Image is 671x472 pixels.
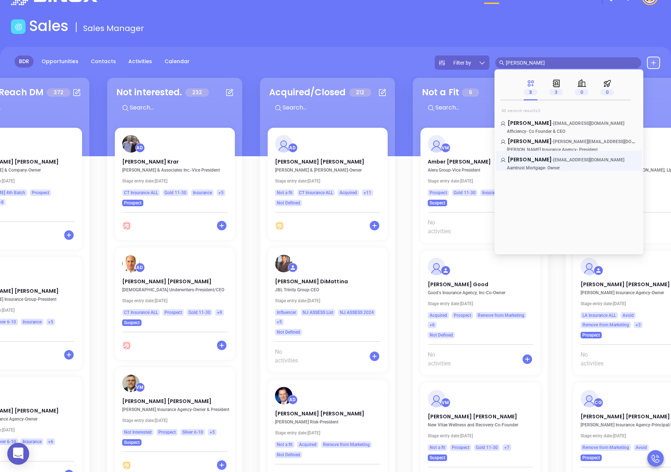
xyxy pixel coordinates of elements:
span: +5 [210,428,215,436]
span: Prospect [164,308,182,316]
p: Thu 10/26/2023 [122,298,232,303]
span: Sales Manager [83,23,144,34]
span: +3 [636,321,641,329]
span: Not a fit [277,189,292,197]
a: Contacts [86,55,120,68]
span: Insurance [482,189,501,197]
input: Search... [129,103,238,112]
img: profile [275,387,292,404]
span: [EMAIL_ADDRESS][DOMAIN_NAME] [553,157,624,162]
span: Suspect [124,438,140,446]
span: No activities [275,348,307,365]
span: +6 [430,321,435,329]
p: Thu 2/22/2024 [122,179,232,184]
img: profile [275,255,292,272]
img: profile [122,135,140,153]
p: [PERSON_NAME] DiMattina [275,278,380,281]
a: BDR [15,55,34,68]
span: +5 [277,318,282,326]
span: Gold 11-30 [454,189,476,197]
a: profileAnabell Dominguez[PERSON_NAME] [PERSON_NAME] [PERSON_NAME] Risk-PresidentStage entry date:... [268,380,388,458]
a: profile [PERSON_NAME] DiMattina JBL Trinity Group-CEOStage entry date:[DATE]InfluencerNJ ASSESS L... [268,247,388,335]
h1: Sales [29,17,69,35]
span: Suspect [430,199,445,207]
span: Avoid [622,311,634,319]
div: Not a Fit [422,86,459,99]
input: Search... [282,103,391,112]
a: profileVicky Mendoza[PERSON_NAME] [PERSON_NAME] [PERSON_NAME] Insurance Agency-Owner & PresidentS... [115,367,235,446]
span: Prospect [454,311,471,319]
span: LA Insurance ALL [582,311,616,319]
a: [PERSON_NAME]-[PERSON_NAME][EMAIL_ADDRESS][DOMAIN_NAME][PERSON_NAME] Insurance Agency- President [500,138,637,152]
a: [PERSON_NAME]-[EMAIL_ADDRESS][DOMAIN_NAME]Afficiency- Co Founder & CEO [500,119,637,134]
span: Acquired [299,441,317,449]
a: [PERSON_NAME]-[EMAIL_ADDRESS][DOMAIN_NAME]Aamtrust Mortgage- Owner [500,156,637,170]
span: Silver 6-10 [182,428,203,436]
span: 3 [549,89,563,95]
span: Suspect [430,454,445,462]
div: Acquired/Closed [269,86,346,99]
p: Fri 2/23/2024 [275,298,384,303]
img: profile [122,375,140,392]
span: Not a fit [430,444,445,452]
span: search [499,60,504,65]
p: North American Underwriters - President/CEO [122,287,232,292]
span: 6 [462,88,479,97]
span: +6 [48,438,53,446]
a: profileAnabell Dominguez[PERSON_NAME] [PERSON_NAME] [PERSON_NAME] & [PERSON_NAME]-OwnerStage entr... [268,128,388,206]
span: [PERSON_NAME] [508,119,552,127]
p: - President [500,147,610,152]
span: 3 [524,89,538,95]
span: Not a fit [277,441,292,449]
p: Thu 10/26/2023 [428,179,537,184]
span: No activities [428,218,459,236]
p: JBL Trinity Group - CEO [275,287,384,292]
a: profile [PERSON_NAME] Good Good's Insurance Agency, Inc-Co-OwnerStage entry date:[DATE]AcquiredPr... [420,250,540,338]
span: - [552,157,624,162]
span: CT Insurance ALL [299,189,333,197]
a: profileAnabell Dominguez[PERSON_NAME] Krar [PERSON_NAME] & Associates Inc.-Vice PresidentStage en... [115,128,235,206]
p: Brady Risk - President [275,419,384,425]
p: Amber [PERSON_NAME] [428,158,533,162]
img: profile [581,258,598,275]
span: Prospect [452,444,469,452]
a: Opportunities [37,55,83,68]
span: Remove from Marketing [582,444,629,452]
p: Mark Scafaro [500,119,637,123]
span: Not Defined [277,328,300,336]
span: Suspect [124,319,140,327]
span: Insurance [193,189,212,197]
p: [PERSON_NAME] Krar [122,158,228,162]
span: Insurance [23,318,42,326]
p: [PERSON_NAME] [PERSON_NAME] [428,413,533,417]
span: - [552,121,624,126]
span: CT Insurance ALL [124,308,158,316]
p: Thu 10/26/2023 [428,433,537,438]
p: - Co Founder & CEO [500,129,610,134]
a: Activities [124,55,156,68]
span: 0 [600,89,614,95]
p: [PERSON_NAME] [PERSON_NAME] [275,158,380,162]
div: Anabell Dominguez [135,143,145,153]
span: No activities [581,350,612,368]
span: Prospect [582,331,600,339]
p: Mark T. Favaloro [500,156,637,160]
span: Remove from Marketing [582,321,629,329]
span: Prospect [430,189,447,197]
img: profile [581,390,598,407]
div: Vicky Mendoza [441,398,450,407]
img: profile [428,258,445,275]
span: Gold 11-30 [164,189,186,197]
span: Not Defined [277,451,300,459]
p: Good's Insurance Agency, Inc - Co-Owner [428,290,537,295]
div: Anabell Dominguez [135,263,145,272]
p: Thu 10/26/2023 [428,301,537,306]
p: New Vitae Wellness and Recovery - Co-Founder [428,422,537,427]
p: - Owner [500,165,610,170]
p: [PERSON_NAME] Good [428,281,533,284]
span: [PERSON_NAME] Insurance Agency [507,147,577,152]
span: Remove from Marketing [323,441,370,449]
p: Beiler Insurance Agency - Owner & President [122,407,232,412]
span: Remove from Marketing [478,311,524,319]
p: Thu 10/26/2023 [122,418,232,423]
